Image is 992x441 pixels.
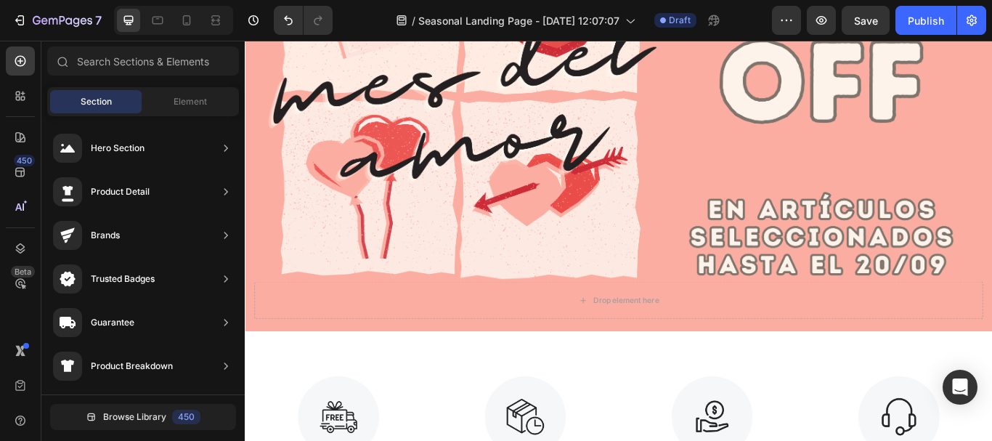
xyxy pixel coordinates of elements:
div: Product Breakdown [91,359,173,373]
div: Beta [11,266,35,278]
button: Publish [895,6,956,35]
div: Trusted Badges [91,272,155,286]
div: Brands [91,228,120,243]
span: Section [81,95,112,108]
span: Browse Library [103,410,166,424]
div: Hero Section [91,141,145,155]
input: Search Sections & Elements [47,46,239,76]
div: Undo/Redo [274,6,333,35]
div: Guarantee [91,315,134,330]
span: Save [854,15,878,27]
span: Draft [669,14,691,27]
span: / [412,13,415,28]
button: Browse Library450 [50,404,236,430]
div: Drop element here [406,297,483,309]
p: 7 [95,12,102,29]
button: 7 [6,6,108,35]
span: Seasonal Landing Page - [DATE] 12:07:07 [418,13,619,28]
div: 450 [172,410,200,424]
span: Element [174,95,207,108]
div: Open Intercom Messenger [943,370,977,405]
button: Save [842,6,890,35]
div: 450 [14,155,35,166]
div: Publish [908,13,944,28]
iframe: Design area [245,41,992,441]
div: Product Detail [91,185,150,199]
